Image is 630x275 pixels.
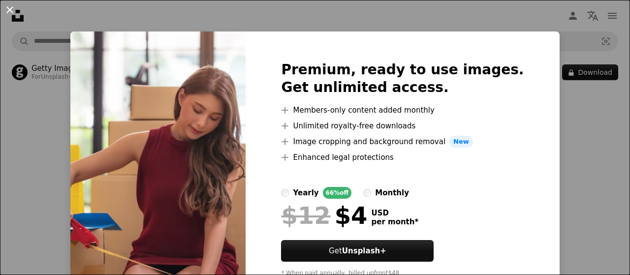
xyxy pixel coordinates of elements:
[375,187,409,199] div: monthly
[281,152,524,163] li: Enhanced legal protections
[281,203,330,228] span: $12
[323,187,352,199] div: 66% off
[342,246,386,255] strong: Unsplash+
[293,187,318,199] div: yearly
[371,217,418,226] span: per month *
[281,189,289,197] input: yearly66%off
[281,120,524,132] li: Unlimited royalty-free downloads
[281,136,524,148] li: Image cropping and background removal
[371,209,418,217] span: USD
[281,203,367,228] div: $4
[363,189,371,197] input: monthly
[281,61,524,96] h2: Premium, ready to use images. Get unlimited access.
[281,104,524,116] li: Members-only content added monthly
[281,240,434,262] button: GetUnsplash+
[449,136,473,148] span: New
